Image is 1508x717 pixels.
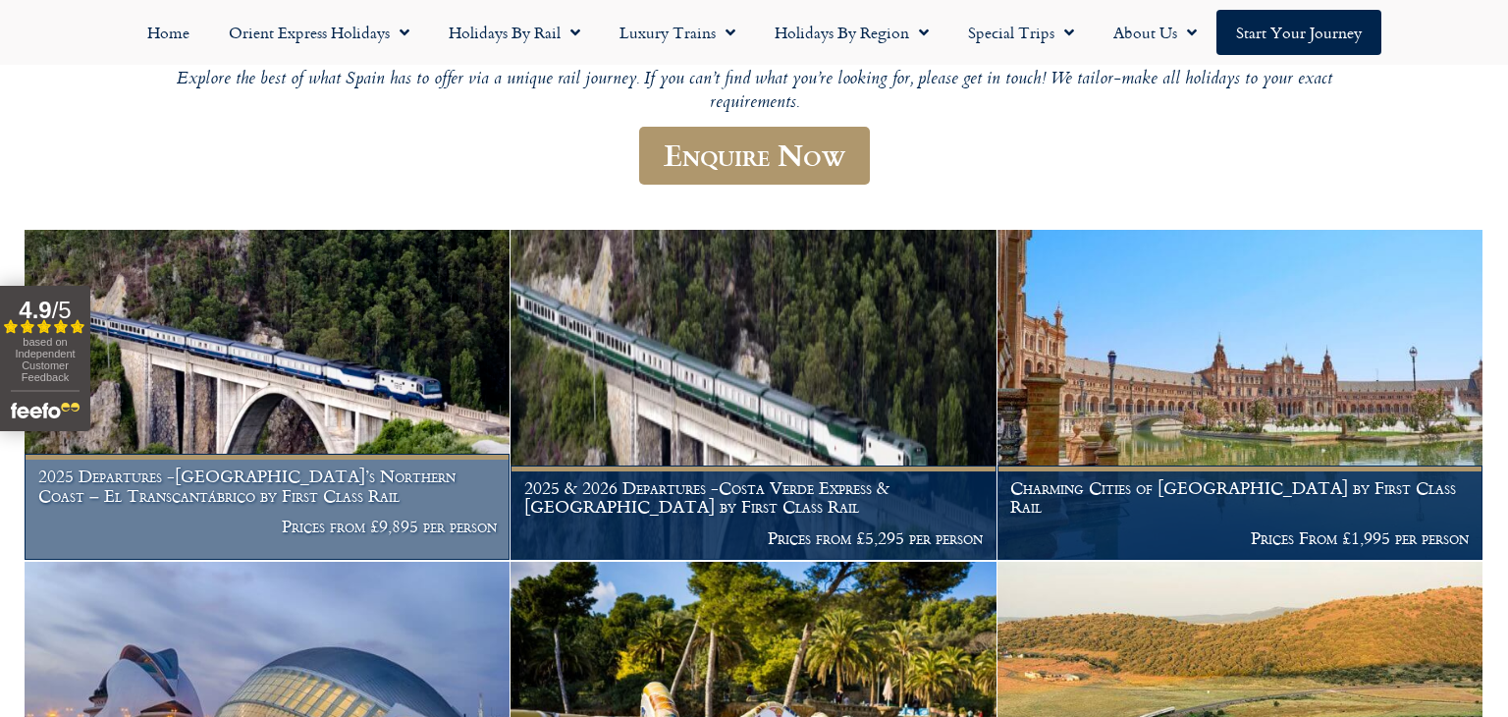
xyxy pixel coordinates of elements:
a: Start your Journey [1216,10,1381,55]
h1: Charming Cities of [GEOGRAPHIC_DATA] by First Class Rail [1010,478,1469,517]
p: Prices from £9,895 per person [38,517,497,536]
h1: 2025 Departures -[GEOGRAPHIC_DATA]’s Northern Coast – El Transcantábrico by First Class Rail [38,467,497,505]
a: Orient Express Holidays [209,10,429,55]
a: Enquire Now [639,127,870,185]
a: Home [128,10,209,55]
a: Holidays by Rail [429,10,600,55]
p: Prices from £5,295 per person [524,528,983,548]
a: 2025 Departures -[GEOGRAPHIC_DATA]’s Northern Coast – El Transcantábrico by First Class Rail Pric... [25,230,511,561]
a: Charming Cities of [GEOGRAPHIC_DATA] by First Class Rail Prices From £1,995 per person [997,230,1483,561]
a: Special Trips [948,10,1094,55]
nav: Menu [10,10,1498,55]
a: About Us [1094,10,1216,55]
p: Prices From £1,995 per person [1010,528,1469,548]
h1: 2025 & 2026 Departures -Costa Verde Express & [GEOGRAPHIC_DATA] by First Class Rail [524,478,983,517]
a: Luxury Trains [600,10,755,55]
a: Holidays by Region [755,10,948,55]
p: Explore the best of what Spain has to offer via a unique rail journey. If you can’t find what you... [165,69,1343,115]
a: 2025 & 2026 Departures -Costa Verde Express & [GEOGRAPHIC_DATA] by First Class Rail Prices from £... [511,230,996,561]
